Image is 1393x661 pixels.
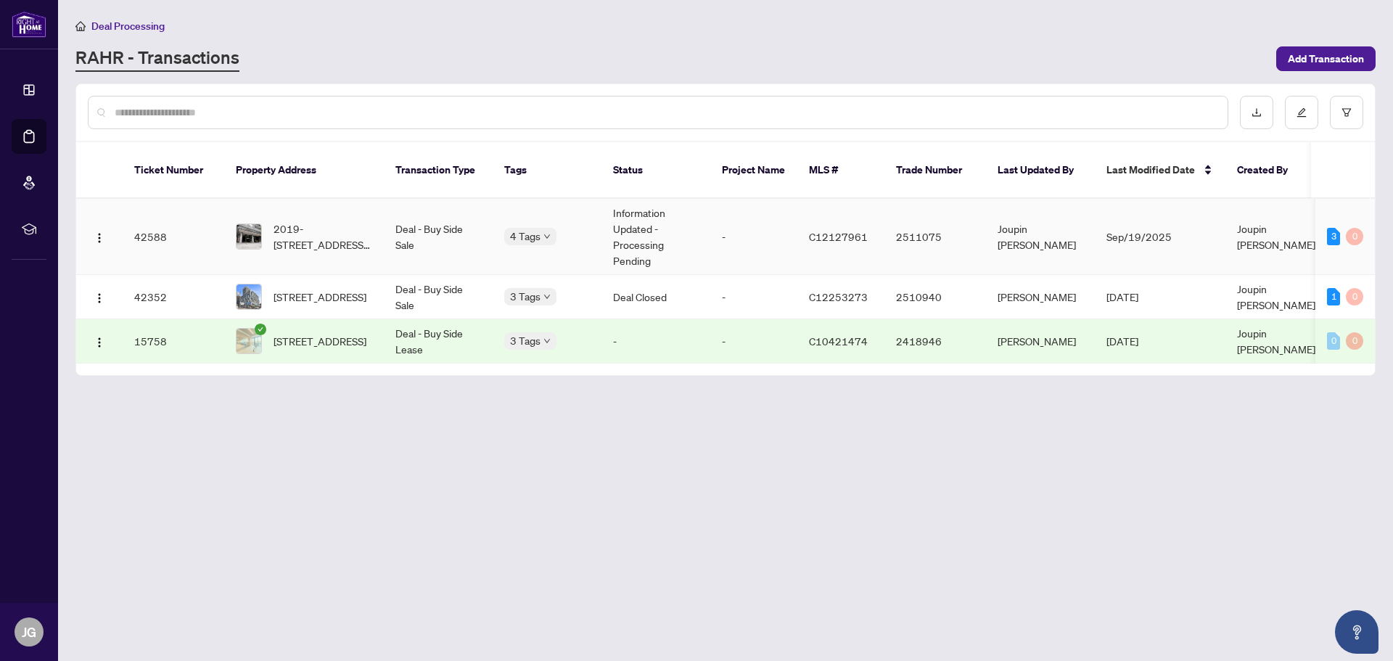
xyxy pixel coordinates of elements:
span: Last Modified Date [1106,162,1195,178]
span: 3 Tags [510,332,541,349]
img: thumbnail-img [237,284,261,309]
span: Sep/19/2025 [1106,230,1172,243]
span: JG [22,622,36,642]
span: C12253273 [809,290,868,303]
button: Logo [88,225,111,248]
td: 42352 [123,275,224,319]
span: download [1252,107,1262,118]
span: home [75,21,86,31]
button: Logo [88,329,111,353]
div: 0 [1327,332,1340,350]
span: down [543,233,551,240]
td: [PERSON_NAME] [986,319,1095,364]
span: 2019-[STREET_ADDRESS][PERSON_NAME] [274,221,372,253]
div: 0 [1346,332,1363,350]
span: edit [1297,107,1307,118]
th: Status [601,142,710,199]
td: Deal - Buy Side Sale [384,275,493,319]
th: Trade Number [884,142,986,199]
span: 4 Tags [510,228,541,245]
button: download [1240,96,1273,129]
td: [PERSON_NAME] [986,275,1095,319]
img: Logo [94,232,105,244]
td: 2510940 [884,275,986,319]
button: edit [1285,96,1318,129]
td: 2511075 [884,199,986,275]
span: C10421474 [809,334,868,348]
th: Tags [493,142,601,199]
span: Joupin [PERSON_NAME] [1237,282,1315,311]
img: thumbnail-img [237,224,261,249]
th: Project Name [710,142,797,199]
img: Logo [94,292,105,304]
td: - [710,319,797,364]
span: Joupin [PERSON_NAME] [1237,327,1315,356]
th: Created By [1225,142,1312,199]
span: [STREET_ADDRESS] [274,289,366,305]
td: Deal Closed [601,275,710,319]
span: C12127961 [809,230,868,243]
th: Ticket Number [123,142,224,199]
td: 42588 [123,199,224,275]
span: Deal Processing [91,20,165,33]
a: RAHR - Transactions [75,46,239,72]
th: Property Address [224,142,384,199]
span: filter [1341,107,1352,118]
td: Joupin [PERSON_NAME] [986,199,1095,275]
img: logo [12,11,46,38]
img: Logo [94,337,105,348]
td: 15758 [123,319,224,364]
span: check-circle [255,324,266,335]
span: [STREET_ADDRESS] [274,333,366,349]
td: - [710,199,797,275]
th: MLS # [797,142,884,199]
td: Information Updated - Processing Pending [601,199,710,275]
th: Transaction Type [384,142,493,199]
span: [DATE] [1106,334,1138,348]
img: thumbnail-img [237,329,261,353]
td: Deal - Buy Side Sale [384,199,493,275]
td: - [710,275,797,319]
span: [DATE] [1106,290,1138,303]
span: Joupin [PERSON_NAME] [1237,222,1315,251]
div: 0 [1346,228,1363,245]
td: - [601,319,710,364]
th: Last Modified Date [1095,142,1225,199]
span: down [543,337,551,345]
button: Add Transaction [1276,46,1376,71]
button: filter [1330,96,1363,129]
div: 3 [1327,228,1340,245]
div: 1 [1327,288,1340,305]
td: Deal - Buy Side Lease [384,319,493,364]
span: down [543,293,551,300]
td: 2418946 [884,319,986,364]
span: Add Transaction [1288,47,1364,70]
button: Open asap [1335,610,1378,654]
span: 3 Tags [510,288,541,305]
button: Logo [88,285,111,308]
th: Last Updated By [986,142,1095,199]
div: 0 [1346,288,1363,305]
